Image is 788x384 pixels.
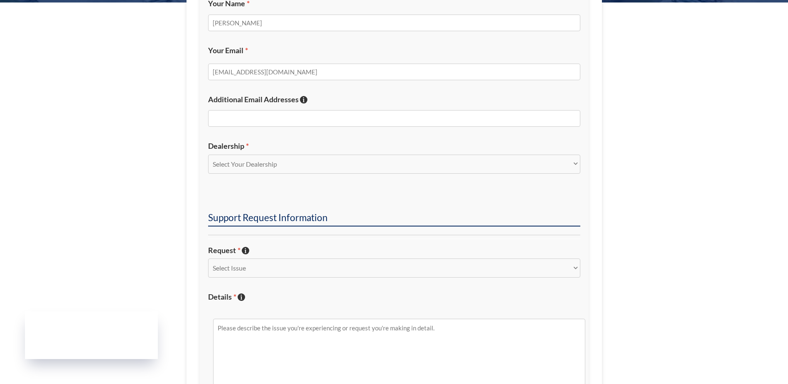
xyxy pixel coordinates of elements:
span: Details [208,292,236,301]
label: Dealership [208,141,580,151]
iframe: Garber Digital Marketing Status [25,311,158,359]
span: Additional Email Addresses [208,95,299,104]
span: Request [208,246,241,255]
h2: Support Request Information [208,212,580,226]
label: Your Email [208,46,580,55]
